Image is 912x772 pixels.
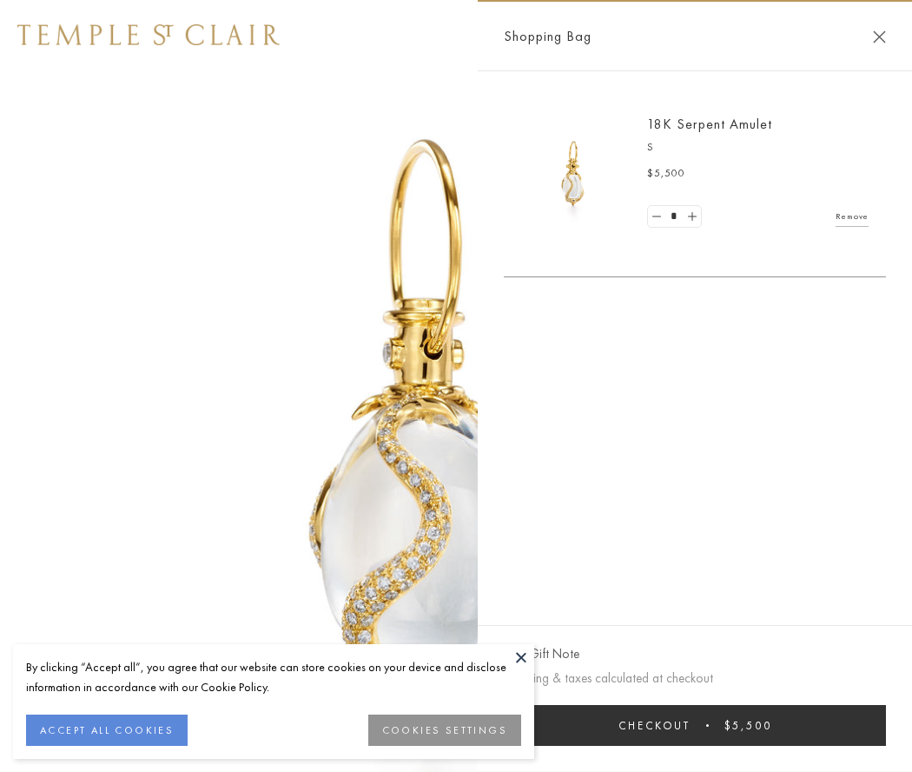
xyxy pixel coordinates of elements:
p: Shipping & taxes calculated at checkout [504,668,886,689]
div: By clicking “Accept all”, you agree that our website can store cookies on your device and disclos... [26,657,521,697]
img: Temple St. Clair [17,24,280,45]
p: S [647,139,869,156]
button: ACCEPT ALL COOKIES [26,715,188,746]
span: Checkout [618,718,691,733]
span: $5,500 [724,718,772,733]
a: Remove [836,207,869,226]
a: 18K Serpent Amulet [647,115,772,133]
span: $5,500 [647,165,685,183]
button: Close Shopping Bag [873,30,886,43]
a: Set quantity to 0 [648,206,665,228]
img: P51836-E11SERPPV [521,122,625,226]
a: Set quantity to 2 [683,206,700,228]
button: Checkout $5,500 [504,705,886,746]
button: COOKIES SETTINGS [368,715,521,746]
span: Shopping Bag [504,25,591,48]
button: Add Gift Note [504,643,579,665]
